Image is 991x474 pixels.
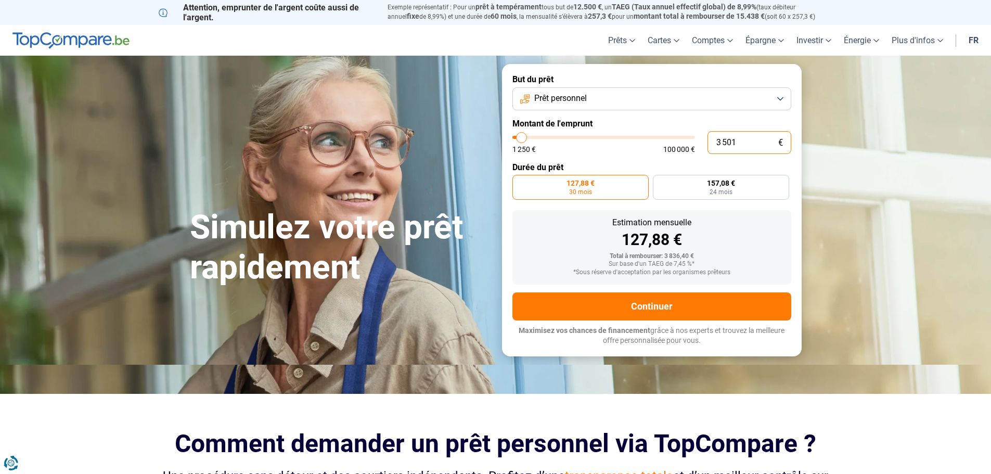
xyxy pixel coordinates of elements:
span: prêt à tempérament [475,3,542,11]
span: Maximisez vos chances de financement [519,326,650,335]
h2: Comment demander un prêt personnel via TopCompare ? [159,429,833,458]
span: 24 mois [710,189,732,195]
div: Sur base d'un TAEG de 7,45 %* [521,261,783,268]
span: 100 000 € [663,146,695,153]
span: montant total à rembourser de 15.438 € [634,12,765,20]
a: Cartes [641,25,686,56]
div: *Sous réserve d'acceptation par les organismes prêteurs [521,269,783,276]
span: 12.500 € [573,3,602,11]
p: Exemple représentatif : Pour un tous but de , un (taux débiteur annuel de 8,99%) et une durée de ... [388,3,833,21]
span: 127,88 € [567,180,595,187]
a: Plus d'infos [885,25,949,56]
span: 60 mois [491,12,517,20]
span: 257,3 € [588,12,612,20]
span: 30 mois [569,189,592,195]
span: 157,08 € [707,180,735,187]
a: Prêts [602,25,641,56]
span: 1 250 € [512,146,536,153]
a: Investir [790,25,838,56]
p: grâce à nos experts et trouvez la meilleure offre personnalisée pour vous. [512,326,791,346]
div: Total à rembourser: 3 836,40 € [521,253,783,260]
label: Durée du prêt [512,162,791,172]
button: Prêt personnel [512,87,791,110]
span: € [778,138,783,147]
span: TAEG (Taux annuel effectif global) de 8,99% [612,3,756,11]
label: But du prêt [512,74,791,84]
a: fr [962,25,985,56]
span: Prêt personnel [534,93,587,104]
span: fixe [407,12,419,20]
div: Estimation mensuelle [521,219,783,227]
h1: Simulez votre prêt rapidement [190,208,490,288]
button: Continuer [512,292,791,321]
div: 127,88 € [521,232,783,248]
p: Attention, emprunter de l'argent coûte aussi de l'argent. [159,3,375,22]
label: Montant de l'emprunt [512,119,791,129]
a: Comptes [686,25,739,56]
img: TopCompare [12,32,130,49]
a: Épargne [739,25,790,56]
a: Énergie [838,25,885,56]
